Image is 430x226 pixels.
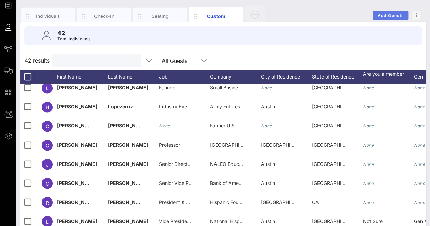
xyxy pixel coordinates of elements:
div: Seating [145,13,175,19]
span: H [46,104,49,110]
span: [GEOGRAPHIC_DATA] [312,161,361,167]
div: Custom [201,13,231,20]
span: [PERSON_NAME] [57,85,97,90]
span: [PERSON_NAME] [108,199,148,205]
div: First Name [57,70,108,84]
span: Lopezcruz [108,104,133,109]
i: None [414,85,425,90]
span: National Hispanic Foundation for the Arts [210,218,301,224]
button: Add Guests [373,11,408,20]
span: [PERSON_NAME] [57,199,97,205]
span: [PERSON_NAME] [57,161,97,167]
span: Bank of America [210,180,247,186]
span: Industry Event Specialist [159,104,214,109]
i: None [414,199,425,205]
span: Professor [159,142,180,147]
span: [GEOGRAPHIC_DATA][PERSON_NAME] [261,199,349,205]
i: None [414,123,425,128]
span: Austin [261,180,275,186]
span: Former U.S. Congressman [210,123,268,128]
span: [PERSON_NAME] [57,218,97,224]
i: None [363,161,374,167]
span: L [46,85,49,91]
i: None [363,142,374,147]
div: Last Name [108,70,159,84]
span: [GEOGRAPHIC_DATA] [261,142,310,147]
i: None [261,85,272,90]
span: Austin [261,104,275,109]
span: L [46,219,49,224]
i: None [363,85,374,90]
p: Total Individuals [57,36,91,42]
span: [PERSON_NAME] [108,85,148,90]
i: None [414,161,425,167]
span: [GEOGRAPHIC_DATA] [210,142,259,147]
div: Check-In [89,13,119,19]
span: Austin [261,218,275,224]
i: None [159,123,170,128]
span: [GEOGRAPHIC_DATA] [312,104,361,109]
span: [GEOGRAPHIC_DATA] [312,85,361,90]
i: None [414,104,425,109]
div: Are you a member … [363,70,414,84]
span: Senior Director of Constituency Services [159,161,249,167]
span: CA [312,199,319,205]
div: Individuals [33,13,63,19]
span: [PERSON_NAME] [57,180,97,186]
i: None [414,180,425,186]
div: All Guests [162,58,187,64]
div: All Guests [158,54,212,67]
i: None [363,104,374,109]
span: Founder [159,85,177,90]
span: [PERSON_NAME] [108,123,148,128]
div: State of Residence [312,70,363,84]
p: 42 [57,29,91,37]
i: None [363,180,374,186]
span: J [46,161,49,167]
span: President & CEO [159,199,196,205]
div: City of Residence [261,70,312,84]
div: Company [210,70,261,84]
div: Job [159,70,210,84]
span: [GEOGRAPHIC_DATA] [312,142,361,147]
i: None [363,199,374,205]
span: [PERSON_NAME] [57,142,97,147]
span: 42 results [24,56,50,65]
span: Small Business Owner [210,85,259,90]
span: [PERSON_NAME] [108,218,148,224]
span: [PERSON_NAME] [108,142,148,147]
span: [PERSON_NAME] [57,104,97,109]
span: Add Guests [377,13,404,18]
i: None [261,123,272,128]
span: Hispanic Foundation of [GEOGRAPHIC_DATA] [210,199,311,205]
span: R [46,199,49,205]
span: Army Futures Command [210,104,264,109]
i: None [414,142,425,147]
span: Senior Vice President, External Communications Executive [159,180,289,186]
span: C [46,123,49,129]
span: Vice President, Government and Corporate Relations [159,218,276,224]
span: Not Sure [363,218,383,224]
i: None [363,123,374,128]
span: [GEOGRAPHIC_DATA] [312,218,361,224]
span: [GEOGRAPHIC_DATA] [312,180,361,186]
span: NALEO Educational Fund [210,161,266,167]
span: G [46,142,49,148]
span: [PERSON_NAME] [108,161,148,167]
span: [PERSON_NAME] [108,180,148,186]
span: C [46,180,49,186]
span: [GEOGRAPHIC_DATA] [312,123,361,128]
span: Austin [261,161,275,167]
span: [PERSON_NAME] [57,123,97,128]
